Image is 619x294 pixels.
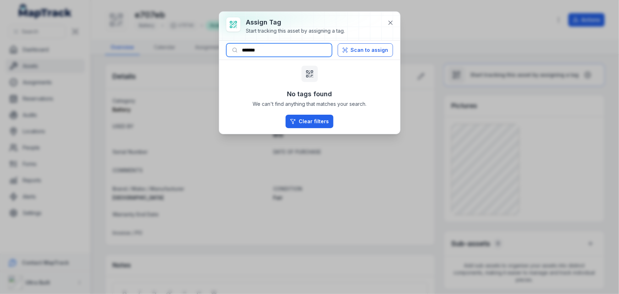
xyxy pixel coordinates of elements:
button: Scan to assign [338,43,393,57]
div: Start tracking this asset by assigning a tag. [246,27,345,34]
h3: No tags found [287,89,332,99]
button: Clear filters [286,115,333,128]
h3: Assign tag [246,17,345,27]
span: We can't find anything that matches your search. [253,100,366,108]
